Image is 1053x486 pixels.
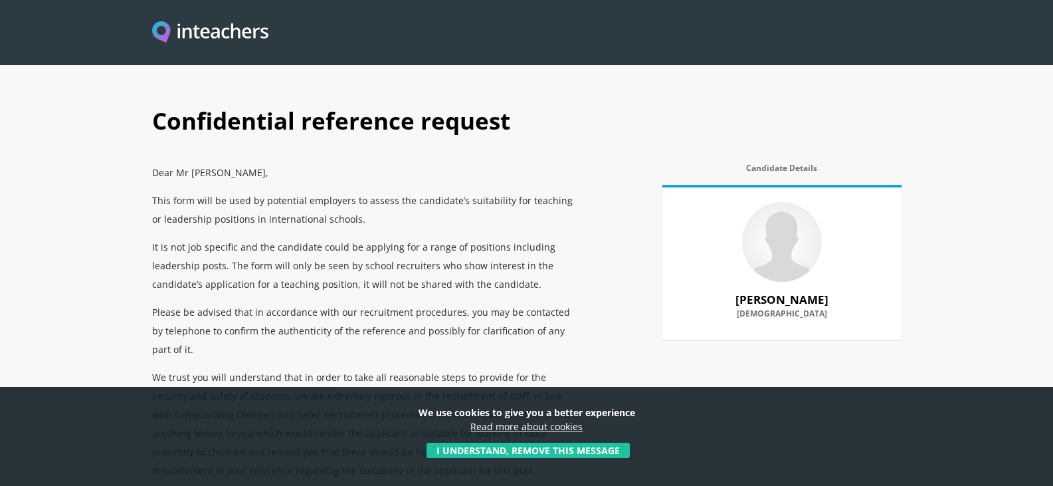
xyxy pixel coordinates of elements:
p: Dear Mr [PERSON_NAME], [152,158,583,186]
a: Read more about cookies [470,420,583,433]
a: Visit this site's homepage [152,21,269,45]
button: I understand, remove this message [427,443,630,458]
p: This form will be used by potential employers to assess the candidate’s suitability for teaching ... [152,186,583,233]
strong: We use cookies to give you a better experience [419,406,635,419]
label: [DEMOGRAPHIC_DATA] [678,309,886,326]
p: We trust you will understand that in order to take all reasonable steps to provide for the securi... [152,363,583,484]
h1: Confidential reference request [152,93,902,158]
img: Inteachers [152,21,269,45]
strong: [PERSON_NAME] [735,292,828,307]
p: Please be advised that in accordance with our recruitment procedures, you may be contacted by tel... [152,298,583,363]
p: It is not job specific and the candidate could be applying for a range of positions including lea... [152,233,583,298]
label: Candidate Details [662,164,902,181]
img: 80262 [742,202,822,282]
